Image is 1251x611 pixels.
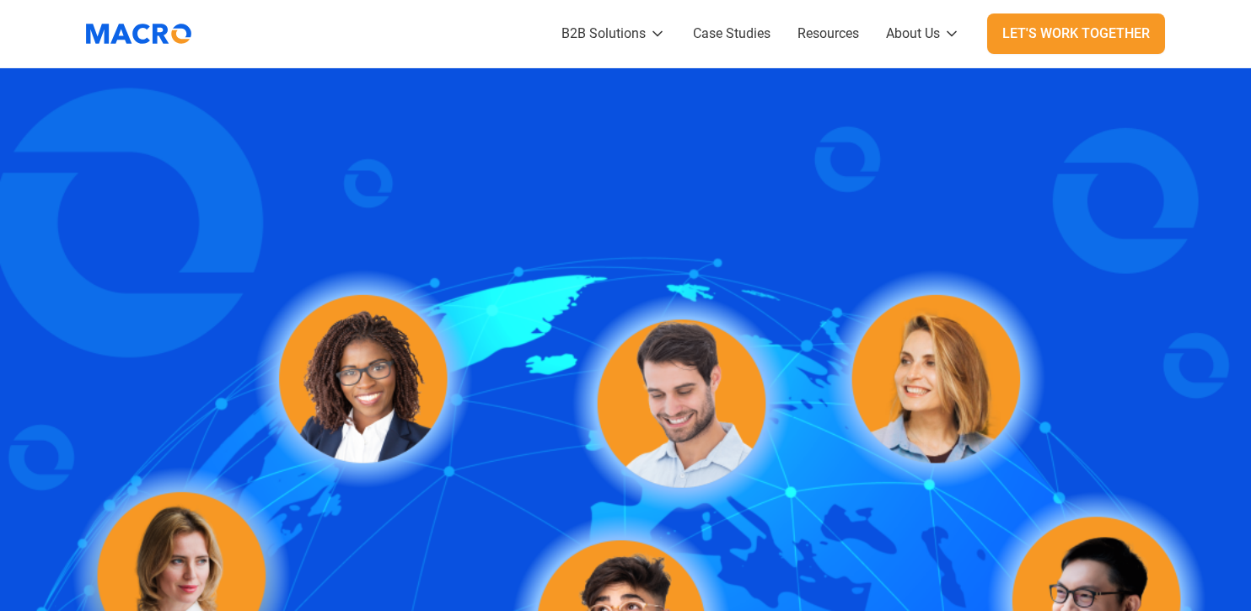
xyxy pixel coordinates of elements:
a: home [86,13,204,55]
div: About Us [886,24,940,44]
div: Let's Work Together [1002,24,1150,44]
div: B2B Solutions [561,24,646,44]
img: Macromator Logo [78,13,200,55]
a: Let's Work Together [987,13,1165,54]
